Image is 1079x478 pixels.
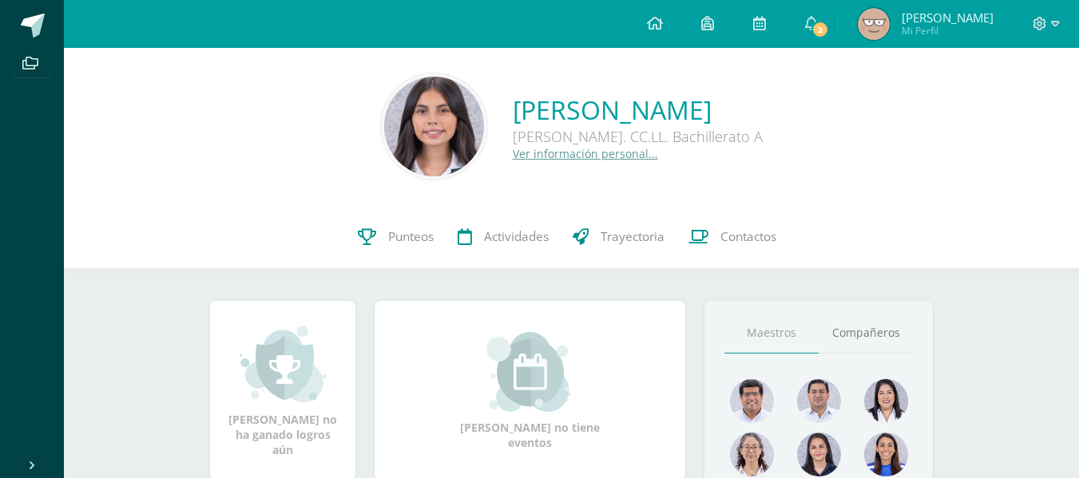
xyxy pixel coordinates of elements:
a: Contactos [676,205,788,269]
div: [PERSON_NAME] no tiene eventos [450,332,610,450]
div: [PERSON_NAME] no ha ganado logros aún [226,324,339,457]
div: [PERSON_NAME]. CC.LL. Bachillerato A [513,127,763,146]
span: [PERSON_NAME] [902,10,994,26]
img: 9a0812c6f881ddad7942b4244ed4a083.png [797,379,841,423]
span: 2 [811,21,829,38]
img: 239d5069e26d62d57e843c76e8715316.png [730,379,774,423]
img: 0580b9beee8b50b4e2a2441e05bb36d6.png [864,379,908,423]
a: Maestros [724,313,819,354]
img: achievement_small.png [240,324,327,404]
img: 0e5799bef7dad198813e0c5f14ac62f9.png [730,433,774,476]
img: a2f95568c6cbeebfa5626709a5edd4e5.png [858,8,890,40]
a: Punteos [346,205,446,269]
a: [PERSON_NAME] [513,93,763,127]
a: Trayectoria [561,205,676,269]
img: event_small.png [486,332,573,412]
span: Punteos [388,228,434,245]
a: Actividades [446,205,561,269]
a: Ver información personal... [513,146,658,161]
img: 6bc5668d4199ea03c0854e21131151f7.png [797,433,841,476]
span: Contactos [720,228,776,245]
img: 1ca1c6ec2bf27b69e3c693331fbd0044.png [384,77,484,176]
span: Trayectoria [601,228,664,245]
span: Mi Perfil [902,24,994,38]
a: Compañeros [819,313,913,354]
span: Actividades [484,228,549,245]
img: a5c04a697988ad129bdf05b8f922df21.png [864,433,908,476]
